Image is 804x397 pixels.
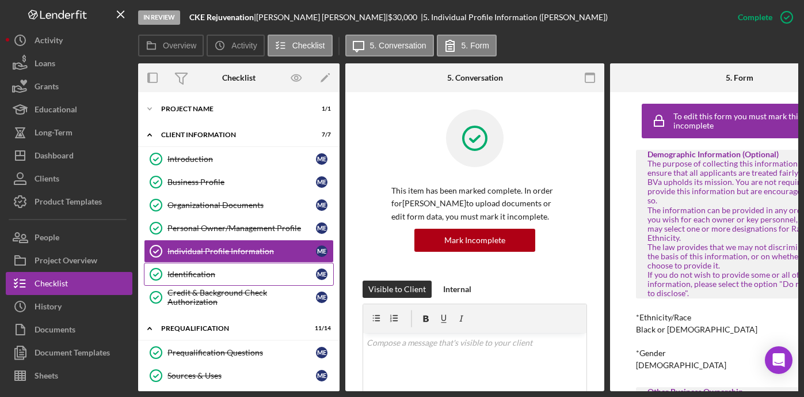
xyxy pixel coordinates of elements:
[6,167,132,190] button: Clients
[144,217,334,240] a: Personal Owner/Management ProfileME
[35,249,97,275] div: Project Overview
[447,73,503,82] div: 5. Conversation
[316,176,327,188] div: M E
[222,73,256,82] div: Checklist
[189,13,256,22] div: |
[161,131,302,138] div: Client Information
[6,121,132,144] button: Long-Term
[6,295,132,318] button: History
[6,364,132,387] button: Sheets
[6,52,132,75] button: Loans
[268,35,333,56] button: Checklist
[316,292,327,303] div: M E
[368,281,426,298] div: Visible to Client
[316,370,327,381] div: M E
[167,201,316,210] div: Organizational Documents
[138,10,180,25] div: In Review
[256,13,388,22] div: [PERSON_NAME] [PERSON_NAME] |
[35,295,62,321] div: History
[167,270,316,279] div: Identification
[167,224,316,233] div: Personal Owner/Management Profile
[6,75,132,98] button: Grants
[144,148,334,171] a: IntroductionME
[388,12,417,22] span: $30,000
[35,75,59,101] div: Grants
[167,177,316,187] div: Business Profile
[6,190,132,213] button: Product Templates
[144,286,334,309] a: Credit & Background Check AuthorizationME
[35,29,63,55] div: Activity
[167,348,316,357] div: Prequalification Questions
[167,288,316,307] div: Credit & Background Check Authorization
[391,184,558,223] p: This item has been marked complete. In order for [PERSON_NAME] to upload documents or edit form d...
[292,41,325,50] label: Checklist
[35,190,102,216] div: Product Templates
[726,6,798,29] button: Complete
[316,269,327,280] div: M E
[167,154,316,164] div: Introduction
[316,245,327,257] div: M E
[437,281,477,298] button: Internal
[35,272,68,298] div: Checklist
[35,52,55,78] div: Loans
[138,35,204,56] button: Overview
[144,263,334,286] a: IdentificationME
[144,240,334,263] a: Individual Profile InformationME
[35,226,59,252] div: People
[310,325,331,332] div: 11 / 14
[316,199,327,211] div: M E
[167,247,316,256] div: Individual Profile Information
[6,318,132,341] button: Documents
[310,105,331,112] div: 1 / 1
[6,144,132,167] button: Dashboard
[161,325,302,332] div: Prequalification
[163,41,196,50] label: Overview
[35,318,75,344] div: Documents
[35,144,74,170] div: Dashboard
[316,222,327,234] div: M E
[6,226,132,249] button: People
[363,281,432,298] button: Visible to Client
[765,346,792,374] div: Open Intercom Messenger
[6,29,132,52] button: Activity
[161,105,302,112] div: Project Name
[6,249,132,272] button: Project Overview
[636,325,757,334] div: Black or [DEMOGRAPHIC_DATA]
[207,35,264,56] button: Activity
[35,341,110,367] div: Document Templates
[6,341,132,364] a: Document Templates
[414,229,535,252] button: Mark Incomplete
[345,35,434,56] button: 5. Conversation
[144,194,334,217] a: Organizational DocumentsME
[310,131,331,138] div: 7 / 7
[444,229,505,252] div: Mark Incomplete
[316,347,327,358] div: M E
[35,167,59,193] div: Clients
[6,98,132,121] button: Educational
[726,73,753,82] div: 5. Form
[144,341,334,364] a: Prequalification QuestionsME
[35,364,58,390] div: Sheets
[636,361,726,370] div: [DEMOGRAPHIC_DATA]
[6,272,132,295] button: Checklist
[443,281,471,298] div: Internal
[421,13,608,22] div: | 5. Individual Profile Information ([PERSON_NAME])
[189,12,254,22] b: CKE Rejuvenation
[35,98,77,124] div: Educational
[167,371,316,380] div: Sources & Uses
[370,41,426,50] label: 5. Conversation
[462,41,489,50] label: 5. Form
[316,153,327,165] div: M E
